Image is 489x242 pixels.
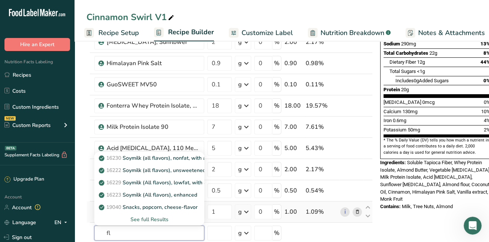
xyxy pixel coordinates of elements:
[464,217,482,235] iframe: Intercom live chat
[107,59,200,68] div: Himalayan Pink Salt
[395,78,449,83] span: Includes Added Sugars
[238,207,242,216] div: g
[4,116,16,121] div: NEW
[418,28,485,38] span: Notes & Attachments
[306,186,337,195] div: 0.54%
[380,204,401,209] span: Contains:
[321,28,384,38] span: Nutrition Breakdown
[406,25,485,41] a: Notes & Attachments
[401,87,409,92] span: 20g
[86,10,176,24] div: Cinnamon Swirl V1
[154,24,214,42] a: Recipe Builder
[94,201,204,213] a: 19040Snacks, popcorn, cheese-flavor
[106,179,121,186] span: 16229
[384,99,421,105] span: [MEDICAL_DATA]
[100,203,198,211] p: Snacks, popcorn, cheese-flavor
[306,122,337,131] div: 7.61%
[4,176,44,183] div: Upgrade Plan
[238,80,242,89] div: g
[106,155,121,162] span: 16230
[306,165,337,174] div: 2.17%
[106,204,121,211] span: 19040
[107,101,200,110] div: Fonterra Whey Protein Isolate, SureProtein™ 895
[306,59,337,68] div: 0.98%
[238,144,242,153] div: g
[107,38,200,47] div: [MEDICAL_DATA], Sunflower
[414,78,419,83] span: 0g
[238,186,242,195] div: g
[100,154,281,162] p: Soymilk (all flavors), nonfat, with added calcium, vitamins A and D
[380,160,406,165] span: Ingredients:
[306,207,337,216] div: 1.09%
[284,38,303,47] div: 2.00
[229,25,293,41] a: Customize Label
[238,229,242,238] div: g
[284,59,303,68] div: 0.90
[94,152,204,164] a: 16230Soymilk (all flavors), nonfat, with added calcium, vitamins A and D
[106,167,121,174] span: 16222
[284,80,303,89] div: 0.10
[384,118,392,123] span: Iron
[306,80,337,89] div: 0.11%
[94,189,204,201] a: 16223Soymilk (All flavors), enhanced
[284,101,303,110] div: 18.00
[284,165,303,174] div: 2.00
[308,25,391,41] a: Nutrition Breakdown
[94,226,204,241] input: Add Ingredient
[284,207,303,216] div: 1.00
[168,27,214,37] span: Recipe Builder
[417,59,425,65] span: 12g
[100,191,197,199] p: Soymilk (All flavors), enhanced
[242,28,293,38] span: Customize Label
[238,165,242,174] div: g
[402,204,453,209] span: Milk, Tree Nuts, Almond
[389,59,416,65] span: Dietary Fiber
[384,87,400,92] span: Protein
[306,38,337,47] div: 2.17%
[84,25,139,41] a: Recipe Setup
[384,50,428,56] span: Total Carbohydrates
[98,28,139,38] span: Recipe Setup
[417,69,425,74] span: <1g
[284,144,303,153] div: 5.00
[4,216,36,229] a: Language
[389,69,416,74] span: Total Sugars
[106,191,121,198] span: 16223
[107,122,200,131] div: Milk Protein Isolate 90
[238,59,242,68] div: g
[384,109,401,114] span: Calcium
[306,144,337,153] div: 5.43%
[403,109,417,114] span: 130mg
[5,146,16,150] div: BETA
[238,122,242,131] div: g
[107,144,200,153] div: Acid [MEDICAL_DATA], 110 Mesh
[4,38,70,51] button: Hire an Expert
[54,218,70,227] div: EN
[107,80,200,89] div: GuoSWEET MV50
[284,186,303,195] div: 0.50
[94,164,204,176] a: 16222Soymilk (all flavors), unsweetened, with added calcium, vitamins A and D
[284,122,303,131] div: 7.00
[238,101,242,110] div: g
[429,50,437,56] span: 22g
[100,179,282,187] p: Soymilk (All flavors), lowfat, with added calcium, vitamins A and D
[393,118,406,123] span: 0.6mg
[384,127,407,133] span: Potassium
[340,207,350,217] a: i
[100,216,198,223] div: See full Results
[422,99,435,105] span: 0mcg
[100,166,299,174] p: Soymilk (all flavors), unsweetened, with added calcium, vitamins A and D
[401,41,416,47] span: 290mg
[306,101,337,110] div: 19.57%
[4,121,51,129] div: Custom Reports
[94,176,204,189] a: 16229Soymilk (All flavors), lowfat, with added calcium, vitamins A and D
[384,41,400,47] span: Sodium
[94,213,204,226] div: See full Results
[238,38,242,47] div: g
[408,127,420,133] span: 50mg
